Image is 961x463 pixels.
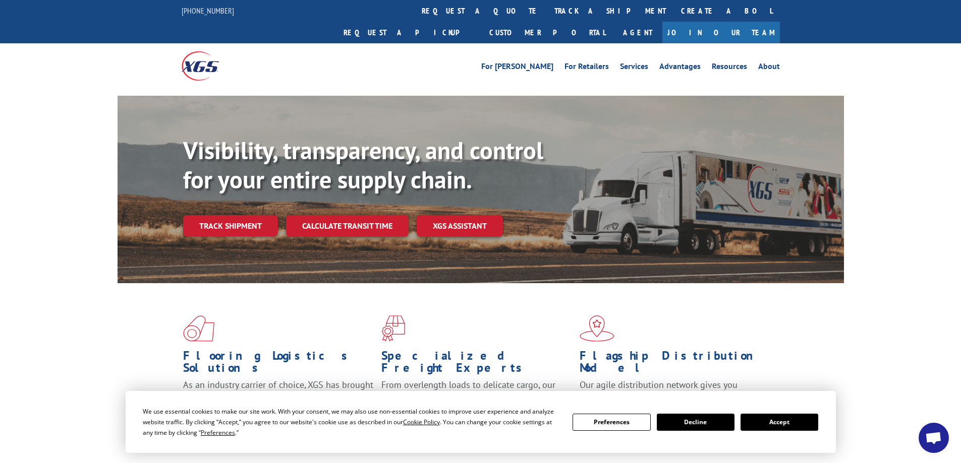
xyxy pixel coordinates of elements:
[662,22,780,43] a: Join Our Team
[201,428,235,437] span: Preferences
[573,414,650,431] button: Preferences
[657,414,734,431] button: Decline
[620,62,648,74] a: Services
[183,350,374,379] h1: Flooring Logistics Solutions
[183,215,278,236] a: Track shipment
[564,62,609,74] a: For Retailers
[580,350,770,379] h1: Flagship Distribution Model
[758,62,780,74] a: About
[183,135,543,195] b: Visibility, transparency, and control for your entire supply chain.
[417,215,503,237] a: XGS ASSISTANT
[580,315,614,342] img: xgs-icon-flagship-distribution-model-red
[183,379,373,415] span: As an industry carrier of choice, XGS has brought innovation and dedication to flooring logistics...
[381,315,405,342] img: xgs-icon-focused-on-flooring-red
[741,414,818,431] button: Accept
[286,215,409,237] a: Calculate transit time
[126,391,836,453] div: Cookie Consent Prompt
[381,379,572,424] p: From overlength loads to delicate cargo, our experienced staff knows the best way to move your fr...
[182,6,234,16] a: [PHONE_NUMBER]
[613,22,662,43] a: Agent
[481,62,553,74] a: For [PERSON_NAME]
[919,423,949,453] div: Open chat
[143,406,560,438] div: We use essential cookies to make our site work. With your consent, we may also use non-essential ...
[712,62,747,74] a: Resources
[482,22,613,43] a: Customer Portal
[403,418,440,426] span: Cookie Policy
[381,350,572,379] h1: Specialized Freight Experts
[183,315,214,342] img: xgs-icon-total-supply-chain-intelligence-red
[659,62,701,74] a: Advantages
[336,22,482,43] a: Request a pickup
[580,379,765,403] span: Our agile distribution network gives you nationwide inventory management on demand.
